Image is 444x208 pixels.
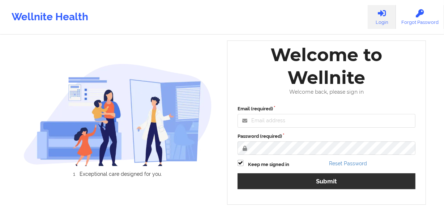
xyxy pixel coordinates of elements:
label: Password (required) [238,133,415,140]
a: Reset Password [329,161,367,166]
img: wellnite-auth-hero_200.c722682e.png [24,63,212,166]
a: Login [368,5,396,29]
label: Keep me signed in [248,161,289,168]
div: Welcome back, please sign in [232,89,420,95]
li: Exceptional care designed for you. [30,171,212,177]
input: Email address [238,114,415,128]
a: Forgot Password [396,5,444,29]
div: Welcome to Wellnite [232,43,420,89]
button: Submit [238,173,415,189]
label: Email (required) [238,105,415,113]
